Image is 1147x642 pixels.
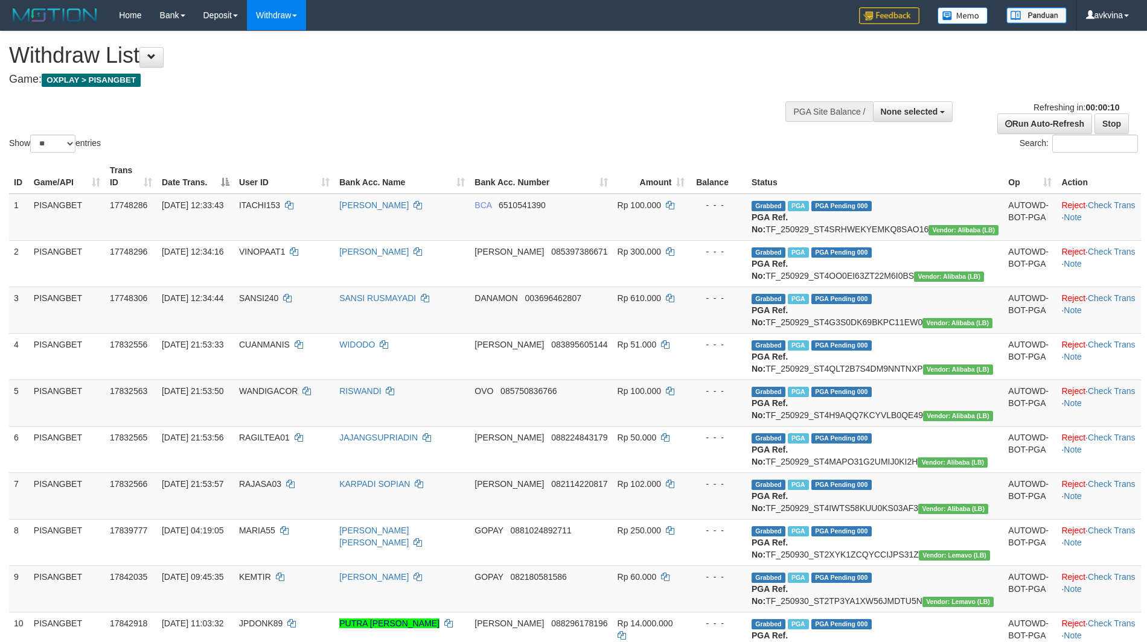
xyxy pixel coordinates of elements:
[339,526,409,547] a: [PERSON_NAME] [PERSON_NAME]
[1061,340,1085,349] a: Reject
[9,240,29,287] td: 2
[29,194,105,241] td: PISANGBET
[1056,426,1141,472] td: · ·
[747,380,1003,426] td: TF_250929_ST4H9AQQ7KCYVLB0QE49
[339,479,410,489] a: KARPADI SOPIAN
[923,411,993,421] span: Vendor URL: https://dashboard.q2checkout.com/secure
[474,247,544,256] span: [PERSON_NAME]
[788,247,809,258] span: Marked by avkyakub
[1056,519,1141,565] td: · ·
[1056,194,1141,241] td: · ·
[9,135,101,153] label: Show entries
[1064,259,1082,269] a: Note
[1064,491,1082,501] a: Note
[747,240,1003,287] td: TF_250929_ST4OO0EI63ZT22M6I0BS
[9,74,753,86] h4: Game:
[694,478,741,490] div: - - -
[1061,293,1085,303] a: Reject
[162,618,223,628] span: [DATE] 11:03:32
[339,293,416,303] a: SANSI RUSMAYADI
[747,159,1003,194] th: Status
[859,7,919,24] img: Feedback.jpg
[811,247,872,258] span: PGA Pending
[1020,135,1138,153] label: Search:
[9,565,29,612] td: 9
[618,200,661,210] span: Rp 100.000
[747,194,1003,241] td: TF_250929_ST4SRHWEKYEMKQ8SAO16
[474,200,491,210] span: BCA
[618,293,661,303] span: Rp 610.000
[618,572,657,582] span: Rp 60.000
[157,159,234,194] th: Date Trans.: activate to sort column descending
[694,431,741,443] div: - - -
[551,340,607,349] span: Copy 083895605144 to clipboard
[811,433,872,443] span: PGA Pending
[1061,386,1085,396] a: Reject
[239,386,298,396] span: WANDIGACOR
[1088,386,1136,396] a: Check Trans
[752,340,785,351] span: Grabbed
[29,472,105,519] td: PISANGBET
[752,212,788,234] b: PGA Ref. No:
[1088,479,1136,489] a: Check Trans
[788,294,809,304] span: Marked by avksona
[29,287,105,333] td: PISANGBET
[1061,572,1085,582] a: Reject
[997,113,1092,134] a: Run Auto-Refresh
[1064,305,1082,315] a: Note
[9,426,29,472] td: 6
[29,565,105,612] td: PISANGBET
[110,293,147,303] span: 17748306
[110,247,147,256] span: 17748296
[239,526,275,535] span: MARIA55
[1064,398,1082,408] a: Note
[752,480,785,490] span: Grabbed
[1003,287,1056,333] td: AUTOWD-BOT-PGA
[1056,333,1141,380] td: · ·
[811,619,872,629] span: PGA Pending
[239,340,290,349] span: CUANMANIS
[339,340,375,349] a: WIDODO
[788,340,809,351] span: Marked by avknovia
[474,433,544,442] span: [PERSON_NAME]
[752,445,788,466] b: PGA Ref. No:
[239,572,271,582] span: KEMTIR
[788,480,809,490] span: Marked by avknovia
[339,433,418,442] a: JAJANGSUPRIADIN
[1003,472,1056,519] td: AUTOWD-BOT-PGA
[239,200,280,210] span: ITACHI153
[618,340,657,349] span: Rp 51.000
[1064,584,1082,594] a: Note
[9,380,29,426] td: 5
[1088,526,1136,535] a: Check Trans
[1088,200,1136,210] a: Check Trans
[162,433,223,442] span: [DATE] 21:53:56
[1064,212,1082,222] a: Note
[752,584,788,606] b: PGA Ref. No:
[618,433,657,442] span: Rp 50.000
[752,259,788,281] b: PGA Ref. No:
[105,159,157,194] th: Trans ID: activate to sort column ascending
[470,159,612,194] th: Bank Acc. Number: activate to sort column ascending
[1003,194,1056,241] td: AUTOWD-BOT-PGA
[752,247,785,258] span: Grabbed
[110,618,147,628] span: 17842918
[788,526,809,536] span: Marked by avknovia
[339,247,409,256] a: [PERSON_NAME]
[9,194,29,241] td: 1
[1061,526,1085,535] a: Reject
[1003,333,1056,380] td: AUTOWD-BOT-PGA
[811,201,872,211] span: PGA Pending
[811,340,872,351] span: PGA Pending
[752,526,785,536] span: Grabbed
[1061,618,1085,628] a: Reject
[110,386,147,396] span: 17832563
[339,386,381,396] a: RISWANDI
[551,618,607,628] span: Copy 088296178196 to clipboard
[752,305,788,327] b: PGA Ref. No:
[525,293,581,303] span: Copy 003696462807 to clipboard
[1034,103,1119,112] span: Refreshing in:
[162,340,223,349] span: [DATE] 21:53:33
[1056,472,1141,519] td: · ·
[29,426,105,472] td: PISANGBET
